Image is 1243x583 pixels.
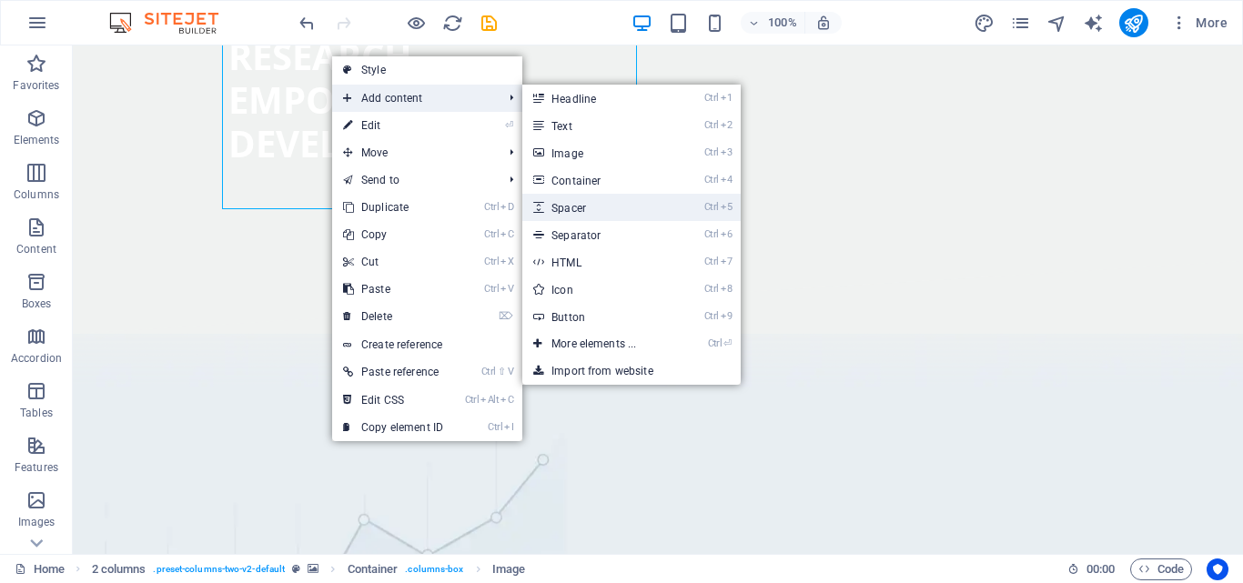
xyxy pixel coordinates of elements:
[1123,13,1144,34] i: Publish
[332,303,454,330] a: ⌦Delete
[522,357,741,385] a: Import from website
[522,166,672,194] a: Ctrl4Container
[332,358,454,386] a: Ctrl⇧VPaste reference
[92,558,147,580] span: Click to select. Double-click to edit
[721,201,733,213] i: 5
[522,330,672,357] a: Ctrl⏎More elements ...
[465,394,480,406] i: Ctrl
[484,256,499,267] i: Ctrl
[480,394,499,406] i: Alt
[332,112,454,139] a: ⏎Edit
[1130,558,1192,580] button: Code
[522,276,672,303] a: Ctrl8Icon
[704,256,719,267] i: Ctrl
[1046,12,1068,34] button: navigator
[11,351,62,366] p: Accordion
[721,228,733,240] i: 6
[478,12,500,34] button: save
[704,119,719,131] i: Ctrl
[153,558,285,580] span: . preset-columns-two-v2-default
[13,78,59,93] p: Favorites
[974,12,995,34] button: design
[1010,13,1031,34] i: Pages (Ctrl+Alt+S)
[721,256,733,267] i: 7
[332,56,522,84] a: Style
[332,194,454,221] a: CtrlDDuplicate
[1067,558,1116,580] h6: Session time
[522,85,672,112] a: Ctrl1Headline
[1163,8,1235,37] button: More
[484,201,499,213] i: Ctrl
[492,558,525,580] span: Click to select. Double-click to edit
[18,515,56,529] p: Images
[708,337,723,349] i: Ctrl
[14,187,59,202] p: Columns
[105,12,241,34] img: Editor Logo
[332,166,495,194] a: Send to
[332,387,454,414] a: CtrlAltCEdit CSS
[522,248,672,276] a: Ctrl7HTML
[498,366,506,377] i: ⇧
[1046,13,1067,34] i: Navigator
[332,248,454,276] a: CtrlXCut
[741,12,805,34] button: 100%
[522,139,672,166] a: Ctrl3Image
[405,558,463,580] span: . columns-box
[721,310,733,322] i: 9
[1086,558,1115,580] span: 00 00
[1207,558,1228,580] button: Usercentrics
[500,283,513,295] i: V
[484,283,499,295] i: Ctrl
[499,310,513,322] i: ⌦
[332,414,454,441] a: CtrlICopy element ID
[348,558,399,580] span: Click to select. Double-click to edit
[332,139,495,166] span: Move
[1083,13,1104,34] i: AI Writer
[704,92,719,104] i: Ctrl
[723,337,732,349] i: ⏎
[522,303,672,330] a: Ctrl9Button
[488,421,502,433] i: Ctrl
[297,13,318,34] i: Undo: Edit headline (Ctrl+Z)
[721,119,733,131] i: 2
[505,119,513,131] i: ⏎
[974,13,995,34] i: Design (Ctrl+Alt+Y)
[92,558,526,580] nav: breadcrumb
[1119,8,1148,37] button: publish
[296,12,318,34] button: undo
[332,85,495,112] span: Add content
[704,174,719,186] i: Ctrl
[479,13,500,34] i: Save (Ctrl+S)
[721,283,733,295] i: 8
[405,12,427,34] button: Click here to leave preview mode and continue editing
[1138,558,1184,580] span: Code
[15,558,65,580] a: Click to cancel selection. Double-click to open Pages
[441,12,463,34] button: reload
[16,242,56,256] p: Content
[704,146,719,158] i: Ctrl
[332,221,454,248] a: CtrlCCopy
[292,564,300,574] i: This element is a customizable preset
[522,221,672,248] a: Ctrl6Separator
[704,310,719,322] i: Ctrl
[704,283,719,295] i: Ctrl
[484,228,499,240] i: Ctrl
[704,201,719,213] i: Ctrl
[1170,14,1228,32] span: More
[504,421,513,433] i: I
[332,276,454,303] a: CtrlVPaste
[481,366,496,377] i: Ctrl
[15,460,58,475] p: Features
[500,228,513,240] i: C
[14,133,60,147] p: Elements
[500,394,513,406] i: C
[1010,12,1032,34] button: pages
[721,146,733,158] i: 3
[768,12,797,34] h6: 100%
[332,331,522,358] a: Create reference
[308,564,318,574] i: This element contains a background
[22,297,52,311] p: Boxes
[500,256,513,267] i: X
[815,15,832,31] i: On resize automatically adjust zoom level to fit chosen device.
[20,406,53,420] p: Tables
